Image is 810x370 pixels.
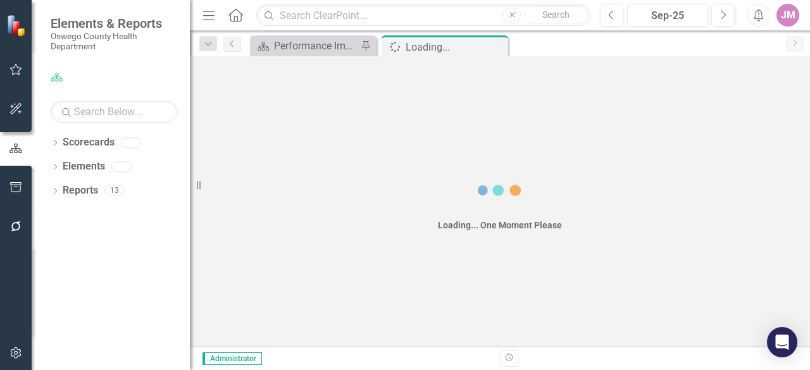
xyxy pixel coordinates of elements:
span: Elements & Reports [51,16,177,31]
input: Search Below... [51,101,177,123]
span: Search [542,9,570,20]
img: ClearPoint Strategy [6,13,29,37]
button: JM [776,4,799,27]
a: Elements [63,159,105,174]
a: Performance Improvement Plans [253,38,358,54]
button: Search [524,6,587,24]
div: Loading... One Moment Please [438,219,562,231]
span: Administrator [202,352,262,365]
input: Search ClearPoint... [256,4,590,27]
div: 13 [104,185,125,196]
small: Oswego County Health Department [51,31,177,52]
div: Loading... [406,39,505,55]
div: Sep-25 [632,8,704,23]
div: Open Intercom Messenger [767,327,797,357]
button: Sep-25 [627,4,708,27]
a: Reports [63,183,98,198]
div: Performance Improvement Plans [274,38,358,54]
a: Scorecards [63,135,115,150]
